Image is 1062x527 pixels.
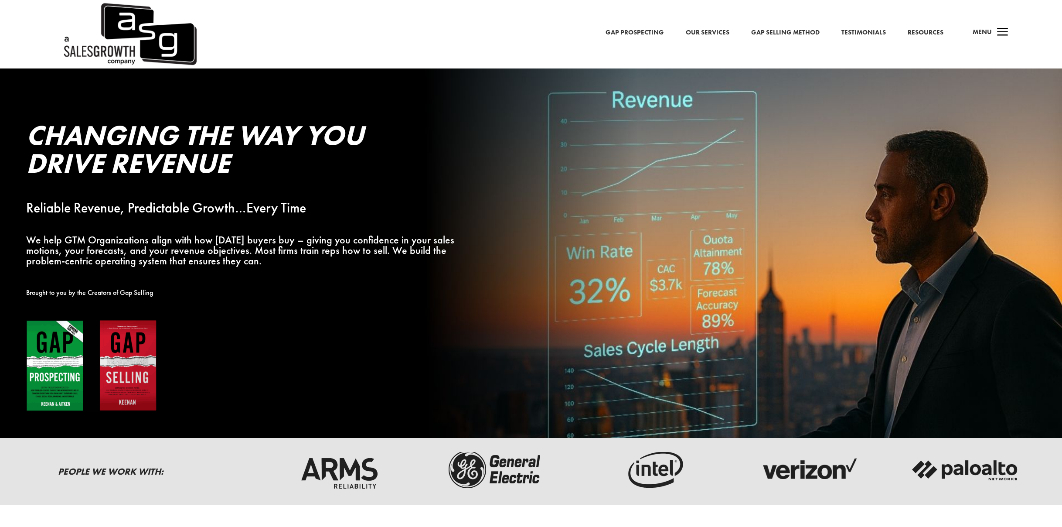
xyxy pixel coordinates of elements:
[26,203,480,213] p: Reliable Revenue, Predictable Growth…Every Time
[598,448,707,492] img: intel-logo-dark
[26,121,480,181] h2: Changing the Way You Drive Revenue
[26,235,480,266] p: We help GTM Organizations align with how [DATE] buyers buy – giving you confidence in your sales ...
[754,448,863,492] img: verizon-logo-dark
[285,448,394,492] img: arms-reliability-logo-dark
[441,448,550,492] img: ge-logo-dark
[26,287,480,298] p: Brought to you by the Creators of Gap Selling
[911,448,1020,492] img: palato-networks-logo-dark
[26,320,157,412] img: Gap Books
